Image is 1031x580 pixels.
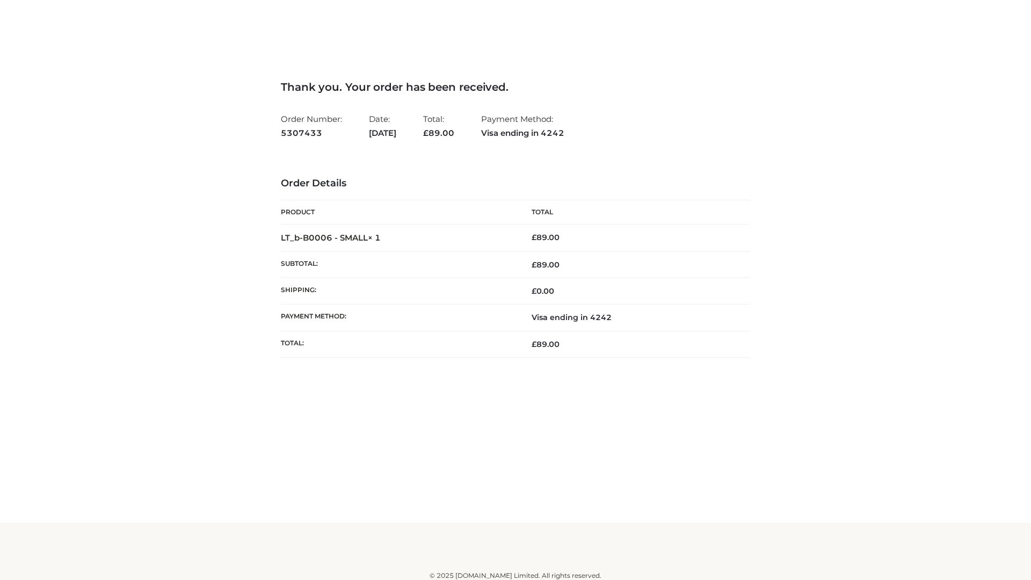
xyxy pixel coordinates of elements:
th: Product [281,200,515,224]
strong: × 1 [368,233,381,243]
span: £ [532,286,536,296]
th: Payment method: [281,305,515,331]
span: £ [532,339,536,349]
bdi: 0.00 [532,286,554,296]
li: Payment Method: [481,110,564,142]
td: Visa ending in 4242 [515,305,750,331]
strong: [DATE] [369,126,396,140]
th: Total [515,200,750,224]
strong: 5307433 [281,126,342,140]
h3: Thank you. Your order has been received. [281,81,750,93]
span: £ [423,128,429,138]
th: Total: [281,331,515,357]
h3: Order Details [281,178,750,190]
li: Total: [423,110,454,142]
li: Date: [369,110,396,142]
span: £ [532,233,536,242]
strong: Visa ending in 4242 [481,126,564,140]
span: 89.00 [423,128,454,138]
li: Order Number: [281,110,342,142]
th: Shipping: [281,278,515,305]
strong: LT_b-B0006 - SMALL [281,233,381,243]
th: Subtotal: [281,251,515,278]
span: 89.00 [532,260,560,270]
span: £ [532,260,536,270]
bdi: 89.00 [532,233,560,242]
span: 89.00 [532,339,560,349]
